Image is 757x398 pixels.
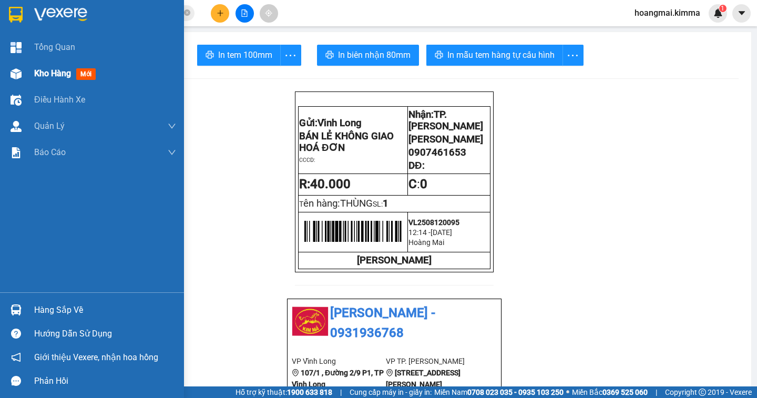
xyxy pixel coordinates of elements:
span: BÁN LẺ KHÔNG GIAO HOÁ ĐƠN [299,130,394,154]
strong: 0708 023 035 - 0935 103 250 [467,388,564,396]
div: Hướng dẫn sử dụng [34,326,176,342]
span: Vĩnh Long [318,117,362,129]
span: 1 [721,5,724,12]
button: printerIn tem 100mm [197,45,281,66]
span: In mẫu tem hàng tự cấu hình [447,48,555,62]
span: close-circle [184,9,190,16]
img: logo.jpg [292,303,329,340]
span: environment [386,369,393,376]
span: copyright [699,389,706,396]
span: [PERSON_NAME] [408,134,483,145]
span: printer [206,50,214,60]
span: [DATE] [431,228,452,237]
span: Nhận: [68,10,94,21]
div: Hàng sắp về [34,302,176,318]
span: Báo cáo [34,146,66,159]
span: Tổng Quan [34,40,75,54]
img: warehouse-icon [11,95,22,106]
span: file-add [241,9,248,17]
img: dashboard-icon [11,42,22,53]
span: Giới thiệu Vexere, nhận hoa hồng [34,351,158,364]
span: close-circle [184,8,190,18]
div: 0907461653 [68,47,152,62]
span: Nhận: [408,109,483,132]
strong: C [408,177,417,191]
button: more [280,45,301,66]
span: Miền Nam [434,386,564,398]
b: [STREET_ADDRESS][PERSON_NAME] [386,369,461,389]
span: 0 [420,177,427,191]
span: question-circle [11,329,21,339]
li: VP TP. [PERSON_NAME] [386,355,480,367]
div: Vĩnh Long [9,9,61,34]
div: BÁN LẺ KHÔNG GIAO HOÁ ĐƠN [9,34,61,85]
span: message [11,376,21,386]
span: notification [11,352,21,362]
button: aim [260,4,278,23]
button: file-add [236,4,254,23]
span: Điều hành xe [34,93,85,106]
span: down [168,148,176,157]
sup: 1 [719,5,727,12]
img: warehouse-icon [11,121,22,132]
span: In biên nhận 80mm [338,48,411,62]
span: Gửi: [299,117,362,129]
span: Gửi: [9,10,25,21]
span: : [408,177,427,191]
img: warehouse-icon [11,304,22,315]
div: TP. [PERSON_NAME] [68,9,152,34]
strong: 0369 525 060 [602,388,648,396]
img: logo-vxr [9,7,23,23]
span: Miền Bắc [572,386,648,398]
span: T [299,200,373,208]
span: 40.000 [310,177,351,191]
span: hoangmai.kimma [626,6,709,19]
span: mới [76,68,96,80]
button: plus [211,4,229,23]
li: VP Vĩnh Long [292,355,386,367]
span: environment [292,369,299,376]
img: warehouse-icon [11,68,22,79]
span: ⚪️ [566,390,569,394]
span: 0907461653 [408,147,466,158]
span: 12:14 - [408,228,431,237]
span: printer [325,50,334,60]
button: more [562,45,584,66]
span: plus [217,9,224,17]
span: 1 [383,198,388,209]
strong: 1900 633 818 [287,388,332,396]
button: printerIn biên nhận 80mm [317,45,419,66]
span: caret-down [737,8,746,18]
span: THÙNG [340,198,373,209]
span: | [340,386,342,398]
div: [PERSON_NAME] [68,34,152,47]
span: more [563,49,583,62]
span: Kho hàng [34,68,71,78]
span: SL: [373,200,383,208]
b: 107/1 , Đường 2/9 P1, TP Vĩnh Long [292,369,384,389]
span: down [168,122,176,130]
span: TP. [PERSON_NAME] [408,109,483,132]
span: Hỗ trợ kỹ thuật: [236,386,332,398]
span: CCCD: [299,157,315,164]
span: VL2508120095 [408,218,459,227]
img: icon-new-feature [713,8,723,18]
button: caret-down [732,4,751,23]
img: solution-icon [11,147,22,158]
span: Quản Lý [34,119,65,132]
span: Hoàng Mai [408,238,444,247]
button: printerIn mẫu tem hàng tự cấu hình [426,45,563,66]
span: aim [265,9,272,17]
li: [PERSON_NAME] - 0931936768 [292,303,497,343]
span: Cung cấp máy in - giấy in: [350,386,432,398]
div: Phản hồi [34,373,176,389]
span: In tem 100mm [218,48,272,62]
span: printer [435,50,443,60]
span: DĐ: [408,160,424,171]
strong: [PERSON_NAME] [357,254,432,266]
span: ên hàng: [303,198,373,209]
span: | [656,386,657,398]
span: more [281,49,301,62]
strong: R: [299,177,351,191]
